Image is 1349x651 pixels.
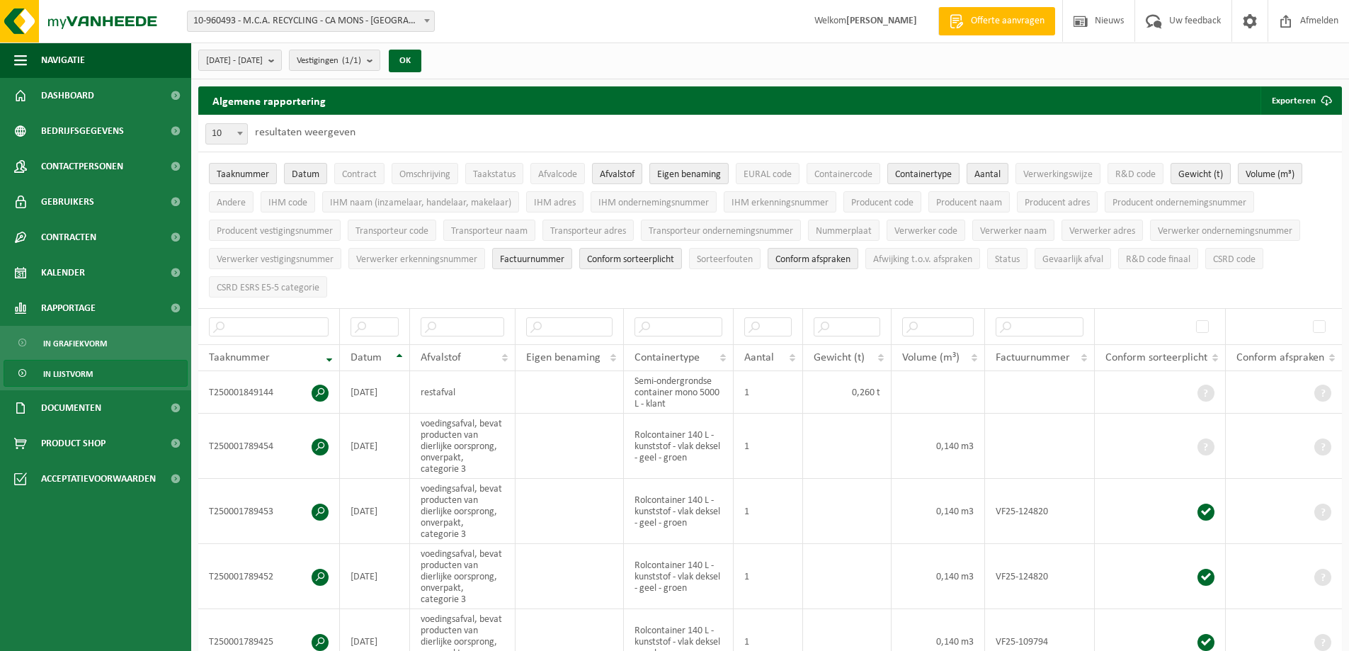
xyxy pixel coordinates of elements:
[803,371,892,414] td: 0,260 t
[268,198,307,208] span: IHM code
[340,414,410,479] td: [DATE]
[188,11,434,31] span: 10-960493 - M.C.A. RECYCLING - CA MONS - MONS
[41,461,156,497] span: Acceptatievoorwaarden
[41,78,94,113] span: Dashboard
[209,220,341,241] button: Producent vestigingsnummerProducent vestigingsnummer: Activate to sort
[43,361,93,387] span: In lijstvorm
[348,248,485,269] button: Verwerker erkenningsnummerVerwerker erkenningsnummer: Activate to sort
[41,43,85,78] span: Navigatie
[1213,254,1256,265] span: CSRD code
[356,254,477,265] span: Verwerker erkenningsnummer
[342,169,377,180] span: Contract
[894,226,957,237] span: Verwerker code
[624,544,734,609] td: Rolcontainer 140 L - kunststof - vlak deksel - geel - groen
[473,169,516,180] span: Taakstatus
[936,198,1002,208] span: Producent naam
[967,163,1008,184] button: AantalAantal: Activate to sort
[1015,163,1100,184] button: VerwerkingswijzeVerwerkingswijze: Activate to sort
[217,226,333,237] span: Producent vestigingsnummer
[865,248,980,269] button: Afwijking t.o.v. afsprakenAfwijking t.o.v. afspraken: Activate to sort
[967,14,1048,28] span: Offerte aanvragen
[217,169,269,180] span: Taaknummer
[530,163,585,184] button: AfvalcodeAfvalcode: Activate to sort
[330,198,511,208] span: IHM naam (inzamelaar, handelaar, makelaar)
[348,220,436,241] button: Transporteur codeTransporteur code: Activate to sort
[972,220,1054,241] button: Verwerker naamVerwerker naam: Activate to sort
[1118,248,1198,269] button: R&D code finaalR&amp;D code finaal: Activate to sort
[43,330,107,357] span: In grafiekvorm
[1105,191,1254,213] button: Producent ondernemingsnummerProducent ondernemingsnummer: Activate to sort
[598,198,709,208] span: IHM ondernemingsnummer
[209,191,254,213] button: AndereAndere: Activate to sort
[928,191,1010,213] button: Producent naamProducent naam: Activate to sort
[217,198,246,208] span: Andere
[600,169,634,180] span: Afvalstof
[1025,198,1090,208] span: Producent adres
[41,390,101,426] span: Documenten
[734,371,803,414] td: 1
[542,220,634,241] button: Transporteur adresTransporteur adres: Activate to sort
[500,254,564,265] span: Factuurnummer
[351,352,382,363] span: Datum
[807,163,880,184] button: ContainercodeContainercode: Activate to sort
[451,226,528,237] span: Transporteur naam
[1061,220,1143,241] button: Verwerker adresVerwerker adres: Activate to sort
[974,169,1001,180] span: Aantal
[355,226,428,237] span: Transporteur code
[1105,352,1207,363] span: Conform sorteerplicht
[41,426,106,461] span: Product Shop
[985,544,1095,609] td: VF25-124820
[808,220,880,241] button: NummerplaatNummerplaat: Activate to sort
[814,352,865,363] span: Gewicht (t)
[768,248,858,269] button: Conform afspraken : Activate to sort
[198,414,340,479] td: T250001789454
[641,220,801,241] button: Transporteur ondernemingsnummerTransporteur ondernemingsnummer : Activate to sort
[492,248,572,269] button: FactuurnummerFactuurnummer: Activate to sort
[41,255,85,290] span: Kalender
[1236,352,1324,363] span: Conform afspraken
[217,283,319,293] span: CSRD ESRS E5-5 categorie
[895,169,952,180] span: Containertype
[775,254,850,265] span: Conform afspraken
[892,544,986,609] td: 0,140 m3
[255,127,355,138] label: resultaten weergeven
[995,254,1020,265] span: Status
[1023,169,1093,180] span: Verwerkingswijze
[579,248,682,269] button: Conform sorteerplicht : Activate to sort
[7,620,237,651] iframe: chat widget
[340,371,410,414] td: [DATE]
[421,352,461,363] span: Afvalstof
[410,479,515,544] td: voedingsafval, bevat producten van dierlijke oorsprong, onverpakt, categorie 3
[734,479,803,544] td: 1
[187,11,435,32] span: 10-960493 - M.C.A. RECYCLING - CA MONS - MONS
[892,414,986,479] td: 0,140 m3
[873,254,972,265] span: Afwijking t.o.v. afspraken
[1108,163,1163,184] button: R&D codeR&amp;D code: Activate to sort
[996,352,1070,363] span: Factuurnummer
[624,371,734,414] td: Semi-ondergrondse container mono 5000 L - klant
[1150,220,1300,241] button: Verwerker ondernemingsnummerVerwerker ondernemingsnummer: Activate to sort
[340,544,410,609] td: [DATE]
[209,352,270,363] span: Taaknummer
[322,191,519,213] button: IHM naam (inzamelaar, handelaar, makelaar)IHM naam (inzamelaar, handelaar, makelaar): Activate to...
[1238,163,1302,184] button: Volume (m³)Volume (m³): Activate to sort
[649,226,793,237] span: Transporteur ondernemingsnummer
[41,149,123,184] span: Contactpersonen
[1171,163,1231,184] button: Gewicht (t)Gewicht (t): Activate to sort
[846,16,917,26] strong: [PERSON_NAME]
[592,163,642,184] button: AfvalstofAfvalstof: Activate to sort
[392,163,458,184] button: OmschrijvingOmschrijving: Activate to sort
[534,198,576,208] span: IHM adres
[198,479,340,544] td: T250001789453
[334,163,385,184] button: ContractContract: Activate to sort
[340,479,410,544] td: [DATE]
[1069,226,1135,237] span: Verwerker adres
[591,191,717,213] button: IHM ondernemingsnummerIHM ondernemingsnummer: Activate to sort
[744,169,792,180] span: EURAL code
[1260,86,1341,115] button: Exporteren
[4,360,188,387] a: In lijstvorm
[843,191,921,213] button: Producent codeProducent code: Activate to sort
[41,220,96,255] span: Contracten
[205,123,248,145] span: 10
[41,113,124,149] span: Bedrijfsgegevens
